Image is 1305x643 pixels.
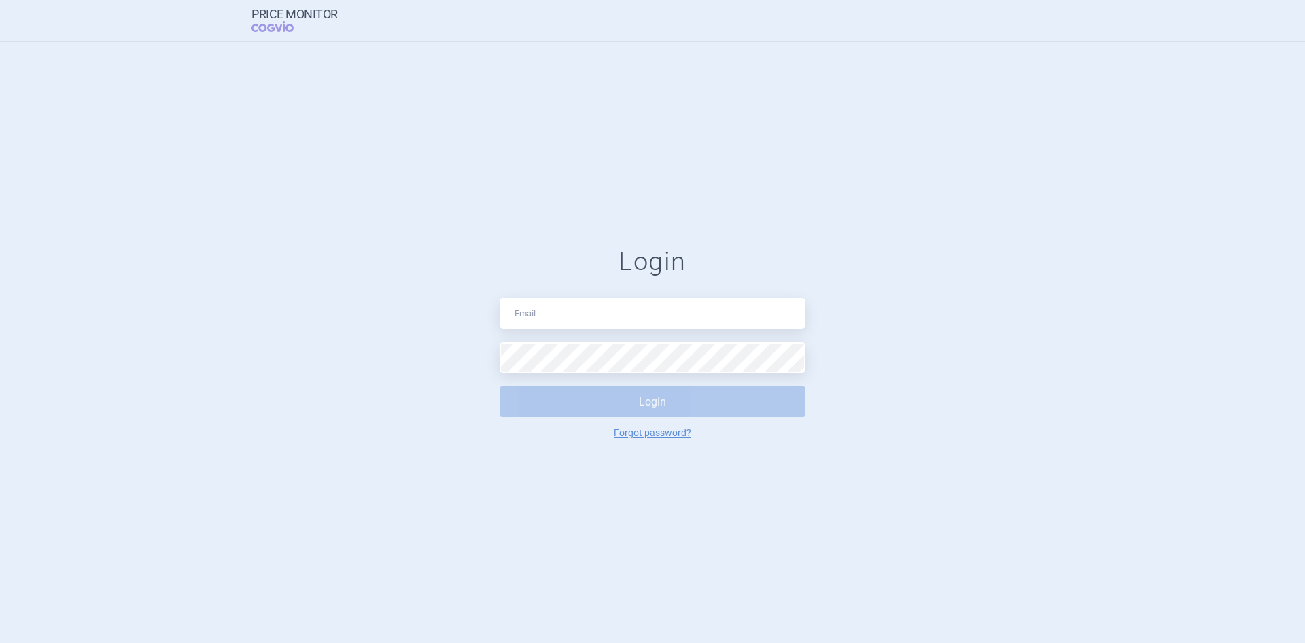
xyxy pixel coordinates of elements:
input: Email [500,298,805,329]
strong: Price Monitor [251,7,338,21]
h1: Login [500,246,805,278]
a: Forgot password? [614,428,691,438]
button: Login [500,386,805,417]
a: Price MonitorCOGVIO [251,7,338,33]
span: COGVIO [251,21,313,32]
